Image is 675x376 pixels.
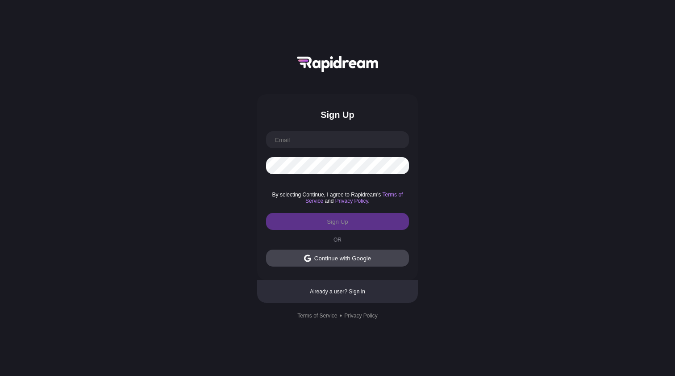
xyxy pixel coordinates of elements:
[335,198,368,204] a: Privacy Policy
[314,255,371,262] div: Continue with Google
[266,250,409,267] button: Continue with Google
[266,131,409,148] input: Email
[266,213,409,230] button: Sign Up
[257,288,418,295] div: Already a user? Sign in
[297,313,337,319] a: Terms of Service
[344,313,378,319] a: Privacy Policy
[266,192,409,204] span: By selecting Continue, I agree to Rapidream's and .
[266,237,409,243] div: OR
[305,192,403,204] a: Terms of Service
[266,110,409,120] div: Sign Up
[340,312,342,320] div: •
